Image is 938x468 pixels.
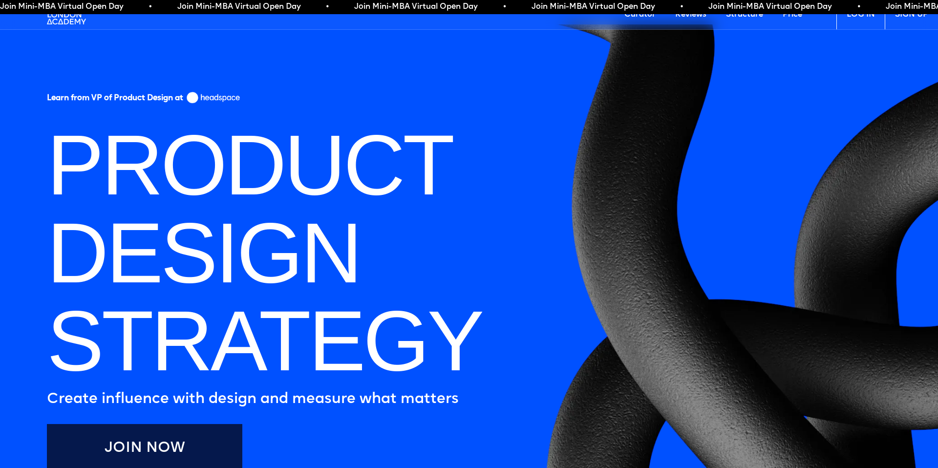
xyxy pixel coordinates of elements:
span: • [322,2,325,12]
h1: PRODUCT [37,121,462,209]
h1: DESIGN [37,209,370,297]
span: • [145,2,148,12]
span: • [500,2,503,12]
span: • [854,2,857,12]
span: • [677,2,680,12]
h1: STRATEGY [37,297,491,385]
h5: Create influence with design and measure what matters [47,390,459,409]
h5: Learn from VP of Product Design at [47,93,183,106]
